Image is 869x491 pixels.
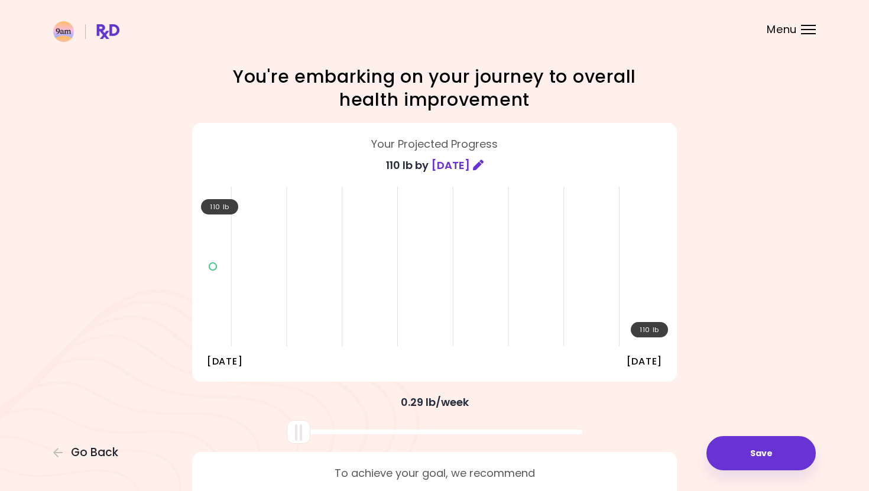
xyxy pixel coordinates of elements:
div: Your Projected Progress [201,135,668,154]
span: Go Back [71,446,118,459]
div: To achieve your goal, we recommend [201,464,668,483]
div: [DATE] [207,352,242,371]
h1: You're embarking on your journey to overall health improvement [228,65,641,111]
div: 110 lb [201,199,238,214]
span: 110 lb by [386,156,429,175]
div: 110 lb [631,322,668,337]
div: 0.29 lb / week [186,393,683,412]
img: RxDiet [53,21,119,42]
div: [DATE] [627,352,662,371]
button: Go Back [53,446,124,459]
span: [DATE] [432,156,470,175]
button: Save [706,436,816,470]
span: Menu [767,24,797,35]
